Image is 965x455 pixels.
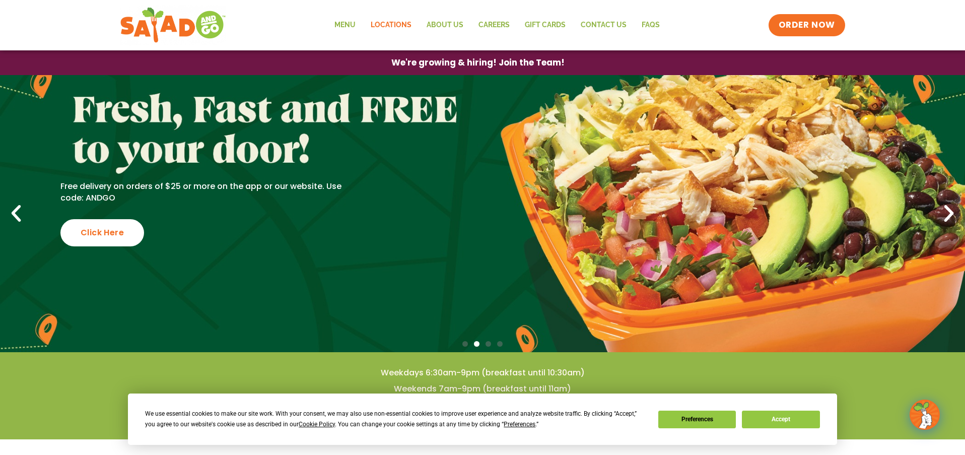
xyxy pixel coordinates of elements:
[60,181,359,204] p: Free delivery on orders of $25 or more on the app or our website. Use code: ANDGO
[911,401,939,429] img: wpChatIcon
[327,14,667,37] nav: Menu
[120,5,226,45] img: new-SAG-logo-768×292
[742,411,819,428] button: Accept
[634,14,667,37] a: FAQs
[779,19,835,31] span: ORDER NOW
[658,411,736,428] button: Preferences
[769,14,845,36] a: ORDER NOW
[504,421,535,428] span: Preferences
[327,14,363,37] a: Menu
[573,14,634,37] a: Contact Us
[419,14,471,37] a: About Us
[128,394,837,445] div: Cookie Consent Prompt
[60,219,144,246] div: Click Here
[474,341,479,347] span: Go to slide 2
[20,383,945,395] h4: Weekends 7am-9pm (breakfast until 11am)
[486,341,491,347] span: Go to slide 3
[938,203,960,225] div: Next slide
[462,341,468,347] span: Go to slide 1
[391,58,565,67] span: We're growing & hiring! Join the Team!
[517,14,573,37] a: GIFT CARDS
[5,203,27,225] div: Previous slide
[376,51,580,75] a: We're growing & hiring! Join the Team!
[363,14,419,37] a: Locations
[497,341,503,347] span: Go to slide 4
[145,409,646,430] div: We use essential cookies to make our site work. With your consent, we may also use non-essential ...
[299,421,335,428] span: Cookie Policy
[20,367,945,378] h4: Weekdays 6:30am-9pm (breakfast until 10:30am)
[471,14,517,37] a: Careers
